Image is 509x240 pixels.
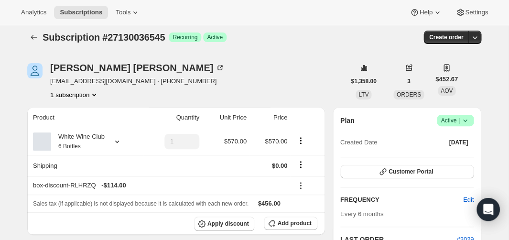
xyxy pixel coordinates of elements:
button: Settings [450,6,494,19]
span: Apply discount [207,220,249,228]
span: [DATE] [449,139,468,146]
span: $0.00 [272,162,288,169]
button: Analytics [15,6,52,19]
span: $452.67 [435,75,458,84]
span: Help [419,9,432,16]
span: Sales tax (if applicable) is not displayed because it is calculated with each new order. [33,200,249,207]
button: Tools [110,6,146,19]
span: Recurring [173,33,197,41]
th: Product [27,107,143,128]
button: Product actions [293,135,308,146]
button: Edit [457,192,479,207]
button: Subscriptions [27,31,41,44]
span: $570.00 [265,138,287,145]
th: Price [249,107,290,128]
span: | [459,117,460,124]
button: Help [404,6,447,19]
span: Created Date [340,138,377,147]
div: Open Intercom Messenger [477,198,499,221]
div: [PERSON_NAME] [PERSON_NAME] [50,63,225,73]
span: Create order [429,33,463,41]
th: Shipping [27,155,143,176]
div: box-discount-RLHRZQ [33,181,287,190]
span: Customer Portal [389,168,433,175]
button: Customer Portal [340,165,474,178]
span: Tools [116,9,130,16]
small: 6 Bottles [58,143,81,150]
th: Unit Price [202,107,249,128]
span: Active [441,116,470,125]
button: Create order [423,31,469,44]
span: Sue Kostyk [27,63,43,78]
h2: Plan [340,116,355,125]
span: Every 6 months [340,210,383,218]
span: 3 [407,77,411,85]
span: Subscription #27130036545 [43,32,165,43]
span: LTV [358,91,368,98]
span: $456.00 [258,200,281,207]
th: Quantity [143,107,202,128]
div: White Wine Club [51,132,105,151]
button: Product actions [50,90,99,99]
span: - $114.00 [101,181,126,190]
span: $570.00 [224,138,247,145]
span: AOV [441,87,453,94]
span: Active [207,33,223,41]
button: $1,358.00 [345,75,382,88]
button: Add product [264,217,317,230]
button: Subscriptions [54,6,108,19]
button: [DATE] [443,136,474,149]
span: Edit [463,195,474,205]
h2: FREQUENCY [340,195,463,205]
span: Subscriptions [60,9,102,16]
span: Add product [277,219,311,227]
button: Apply discount [194,217,255,231]
button: 3 [401,75,416,88]
span: [EMAIL_ADDRESS][DOMAIN_NAME] · [PHONE_NUMBER] [50,76,225,86]
button: Shipping actions [293,159,308,170]
span: $1,358.00 [351,77,376,85]
span: Settings [465,9,488,16]
span: Analytics [21,9,46,16]
span: ORDERS [396,91,421,98]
